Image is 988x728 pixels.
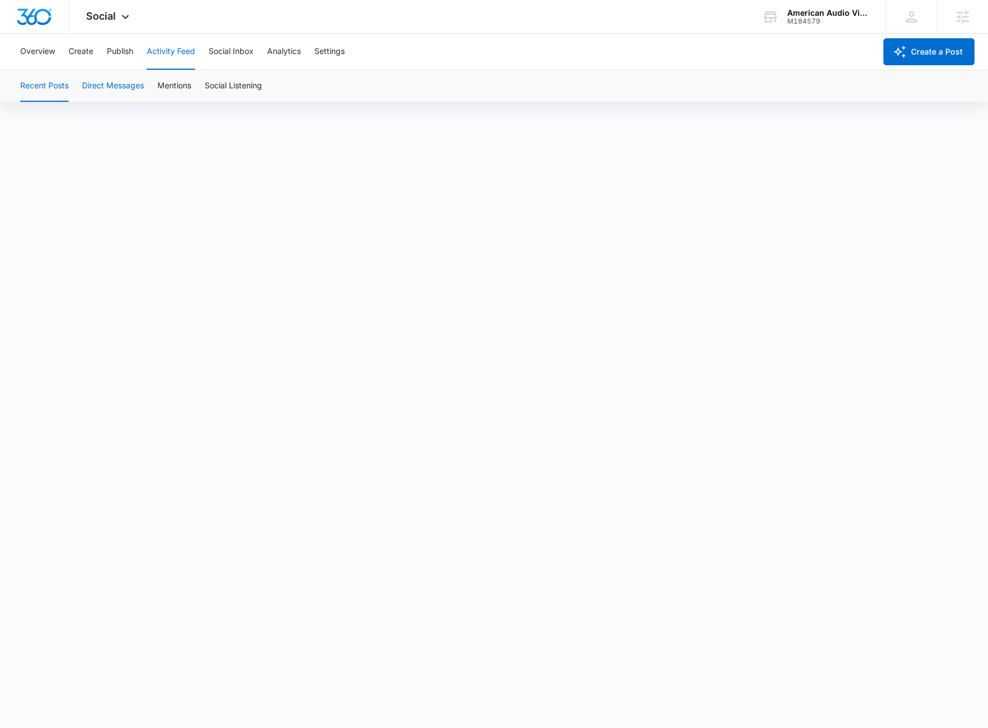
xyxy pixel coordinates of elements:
[157,70,191,102] button: Mentions
[787,8,869,17] div: account name
[20,34,55,70] button: Overview
[86,10,116,22] span: Social
[314,34,345,70] button: Settings
[787,17,869,25] div: account id
[69,34,93,70] button: Create
[82,70,144,102] button: Direct Messages
[20,70,69,102] button: Recent Posts
[107,34,133,70] button: Publish
[883,38,975,65] button: Create a Post
[205,70,262,102] button: Social Listening
[209,34,254,70] button: Social Inbox
[147,34,195,70] button: Activity Feed
[267,34,301,70] button: Analytics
